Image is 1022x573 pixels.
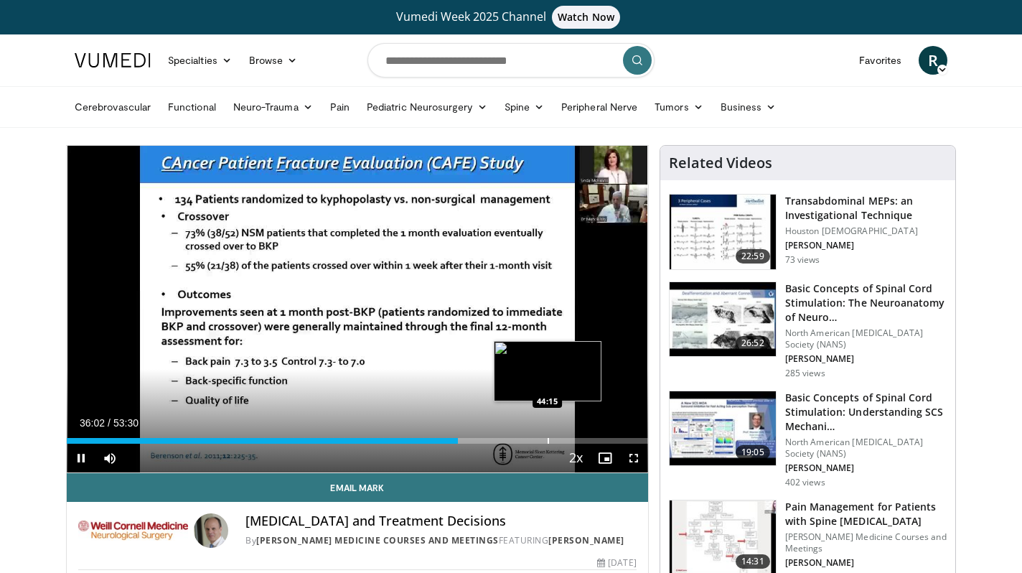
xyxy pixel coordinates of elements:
[670,391,776,466] img: 1680daec-fcfd-4287-ac41-19e7acb46365.150x105_q85_crop-smart_upscale.jpg
[494,341,601,401] img: image.jpeg
[67,146,648,473] video-js: Video Player
[256,534,499,546] a: [PERSON_NAME] Medicine Courses and Meetings
[670,195,776,269] img: 1a318922-2e81-4474-bd2b-9f1cef381d3f.150x105_q85_crop-smart_upscale.jpg
[67,444,95,472] button: Pause
[245,534,636,547] div: By FEATURING
[66,93,159,121] a: Cerebrovascular
[646,93,712,121] a: Tumors
[736,336,770,350] span: 26:52
[712,93,785,121] a: Business
[322,93,358,121] a: Pain
[669,391,947,488] a: 19:05 Basic Concepts of Spinal Cord Stimulation: Understanding SCS Mechani… North American [MEDIC...
[225,93,322,121] a: Neuro-Trauma
[785,327,947,350] p: North American [MEDICAL_DATA] Society (NANS)
[736,249,770,264] span: 22:59
[548,534,624,546] a: [PERSON_NAME]
[919,46,947,75] a: R
[78,513,188,548] img: Weill Cornell Medicine Courses and Meetings
[358,93,496,121] a: Pediatric Neurosurgery
[245,513,636,529] h4: [MEDICAL_DATA] and Treatment Decisions
[785,353,947,365] p: [PERSON_NAME]
[591,444,619,472] button: Enable picture-in-picture mode
[159,46,240,75] a: Specialties
[669,154,772,172] h4: Related Videos
[785,281,947,325] h3: Basic Concepts of Spinal Cord Stimulation: The Neuroanatomy of Neuro…
[785,391,947,434] h3: Basic Concepts of Spinal Cord Stimulation: Understanding SCS Mechani…
[95,444,124,472] button: Mute
[670,282,776,357] img: 56f187c5-4ee0-4fea-bafd-440954693c71.150x105_q85_crop-smart_upscale.jpg
[785,254,820,266] p: 73 views
[736,445,770,460] span: 19:05
[194,513,228,548] img: Avatar
[785,531,947,554] p: [PERSON_NAME] Medicine Courses and Meetings
[67,473,648,502] a: Email Mark
[597,556,636,569] div: [DATE]
[785,437,947,460] p: North American [MEDICAL_DATA] Society (NANS)
[159,93,225,121] a: Functional
[77,6,945,29] a: Vumedi Week 2025 ChannelWatch Now
[496,93,553,121] a: Spine
[67,438,648,444] div: Progress Bar
[736,554,770,569] span: 14:31
[669,281,947,379] a: 26:52 Basic Concepts of Spinal Cord Stimulation: The Neuroanatomy of Neuro… North American [MEDIC...
[113,417,139,429] span: 53:30
[785,477,825,488] p: 402 views
[80,417,105,429] span: 36:02
[75,53,151,67] img: VuMedi Logo
[785,368,825,379] p: 285 views
[785,194,947,223] h3: Transabdominal MEPs: an Investigational Technique
[785,462,947,474] p: [PERSON_NAME]
[669,194,947,270] a: 22:59 Transabdominal MEPs: an Investigational Technique Houston [DEMOGRAPHIC_DATA] [PERSON_NAME] ...
[850,46,910,75] a: Favorites
[785,500,947,528] h3: Pain Management for Patients with Spine [MEDICAL_DATA]
[785,557,947,569] p: [PERSON_NAME]
[553,93,646,121] a: Peripheral Nerve
[785,240,947,251] p: [PERSON_NAME]
[785,225,947,237] p: Houston [DEMOGRAPHIC_DATA]
[619,444,648,472] button: Fullscreen
[240,46,306,75] a: Browse
[552,6,620,29] span: Watch Now
[367,43,655,78] input: Search topics, interventions
[562,444,591,472] button: Playback Rate
[108,417,111,429] span: /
